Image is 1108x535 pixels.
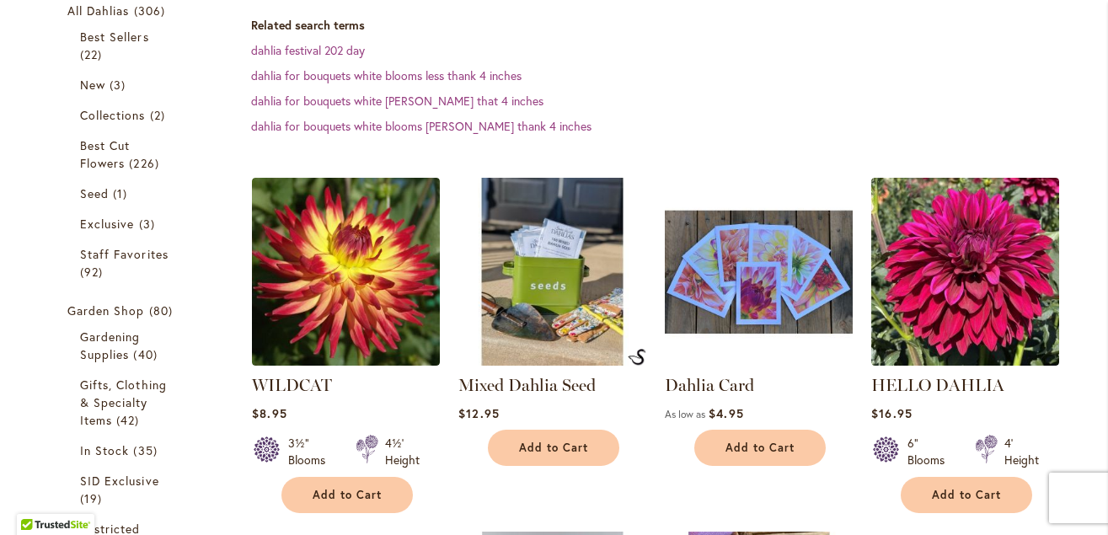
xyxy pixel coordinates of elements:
[907,435,955,468] div: 6" Blooms
[251,67,522,83] a: dahlia for bouquets white blooms less thank 4 inches
[113,185,131,202] span: 1
[80,377,167,428] span: Gifts, Clothing & Specialty Items
[80,328,171,363] a: Gardening Supplies
[150,106,169,124] span: 2
[488,430,619,466] button: Add to Cart
[251,42,365,58] a: dahlia festival 202 day
[80,45,106,63] span: 22
[80,185,109,201] span: Seed
[251,17,1091,34] dt: Related search terms
[13,475,60,522] iframe: Launch Accessibility Center
[80,263,107,281] span: 92
[458,178,646,366] img: Mixed Dahlia Seed
[80,106,171,124] a: Collections
[519,441,588,455] span: Add to Cart
[149,302,177,319] span: 80
[288,435,335,468] div: 3½" Blooms
[901,477,1032,513] button: Add to Cart
[80,472,171,507] a: SID Exclusive
[80,329,140,362] span: Gardening Supplies
[80,442,129,458] span: In Stock
[80,107,146,123] span: Collections
[871,178,1059,366] img: Hello Dahlia
[80,490,106,507] span: 19
[1004,435,1039,468] div: 4' Height
[458,375,596,395] a: Mixed Dahlia Seed
[80,76,171,94] a: New
[252,353,440,369] a: WILDCAT
[133,441,161,459] span: 35
[665,353,853,369] a: Group shot of Dahlia Cards
[252,405,286,421] span: $8.95
[67,2,184,19] a: All Dahlias
[251,93,543,109] a: dahlia for bouquets white [PERSON_NAME] that 4 inches
[458,353,646,369] a: Mixed Dahlia Seed Mixed Dahlia Seed
[281,477,413,513] button: Add to Cart
[665,408,705,420] span: As low as
[80,441,171,459] a: In Stock
[116,411,143,429] span: 42
[110,76,130,94] span: 3
[139,215,159,233] span: 3
[134,2,169,19] span: 306
[67,302,184,319] a: Garden Shop
[694,430,826,466] button: Add to Cart
[80,245,171,281] a: Staff Favorites
[80,246,169,262] span: Staff Favorites
[252,178,440,366] img: WILDCAT
[80,185,171,202] a: Seed
[628,349,646,366] img: Mixed Dahlia Seed
[251,118,591,134] a: dahlia for bouquets white blooms [PERSON_NAME] thank 4 inches
[313,488,382,502] span: Add to Cart
[80,28,171,63] a: Best Sellers
[871,353,1059,369] a: Hello Dahlia
[80,215,171,233] a: Exclusive
[80,216,134,232] span: Exclusive
[665,178,853,366] img: Group shot of Dahlia Cards
[80,29,149,45] span: Best Sellers
[252,375,332,395] a: WILDCAT
[871,405,912,421] span: $16.95
[385,435,420,468] div: 4½' Height
[458,405,499,421] span: $12.95
[129,154,163,172] span: 226
[80,77,105,93] span: New
[932,488,1001,502] span: Add to Cart
[80,136,171,172] a: Best Cut Flowers
[665,375,754,395] a: Dahlia Card
[871,375,1004,395] a: HELLO DAHLIA
[709,405,743,421] span: $4.95
[67,3,130,19] span: All Dahlias
[80,137,130,171] span: Best Cut Flowers
[80,376,171,429] a: Gifts, Clothing &amp; Specialty Items
[725,441,795,455] span: Add to Cart
[67,302,145,318] span: Garden Shop
[80,473,159,489] span: SID Exclusive
[133,345,161,363] span: 40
